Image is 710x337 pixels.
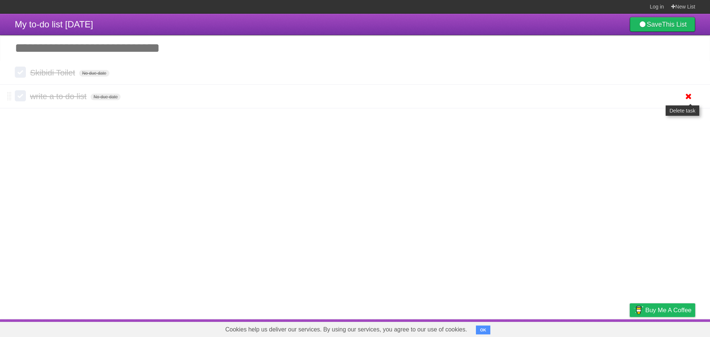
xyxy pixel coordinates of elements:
span: My to-do list [DATE] [15,19,93,29]
label: Done [15,90,26,101]
span: No due date [79,70,109,77]
a: Buy me a coffee [630,303,695,317]
span: write a to do list [30,92,88,101]
b: This List [662,21,687,28]
button: OK [476,326,490,334]
label: Done [15,67,26,78]
span: No due date [91,94,121,100]
a: Developers [556,321,586,335]
span: Cookies help us deliver our services. By using our services, you agree to our use of cookies. [218,322,474,337]
span: Buy me a coffee [645,304,692,317]
a: Terms [595,321,611,335]
a: Suggest a feature [649,321,695,335]
img: Buy me a coffee [633,304,643,316]
a: About [531,321,547,335]
a: Privacy [620,321,639,335]
span: Skibidi Toilet [30,68,77,77]
a: SaveThis List [630,17,695,32]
